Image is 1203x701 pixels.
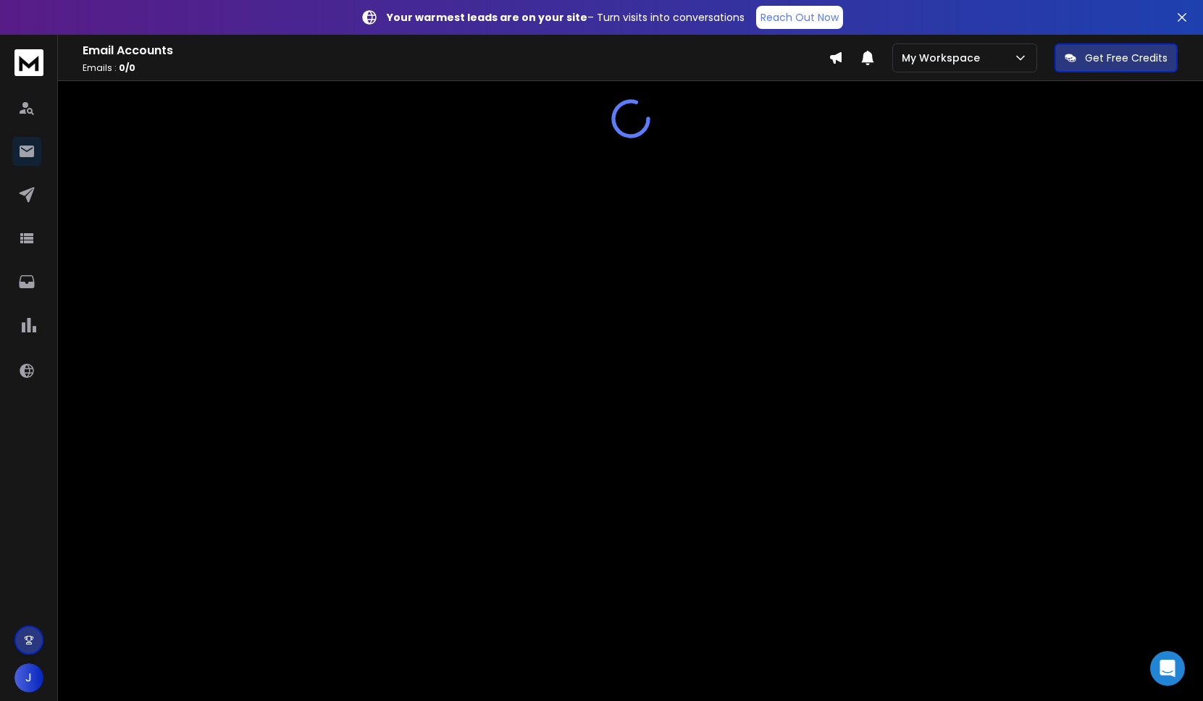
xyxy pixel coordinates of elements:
[119,62,135,74] span: 0 / 0
[760,10,839,25] p: Reach Out Now
[1085,51,1168,65] p: Get Free Credits
[14,663,43,692] button: J
[83,62,829,74] p: Emails :
[902,51,986,65] p: My Workspace
[83,42,829,59] h1: Email Accounts
[1150,651,1185,686] div: Open Intercom Messenger
[14,49,43,76] img: logo
[756,6,843,29] a: Reach Out Now
[387,10,745,25] p: – Turn visits into conversations
[387,10,587,25] strong: Your warmest leads are on your site
[1055,43,1178,72] button: Get Free Credits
